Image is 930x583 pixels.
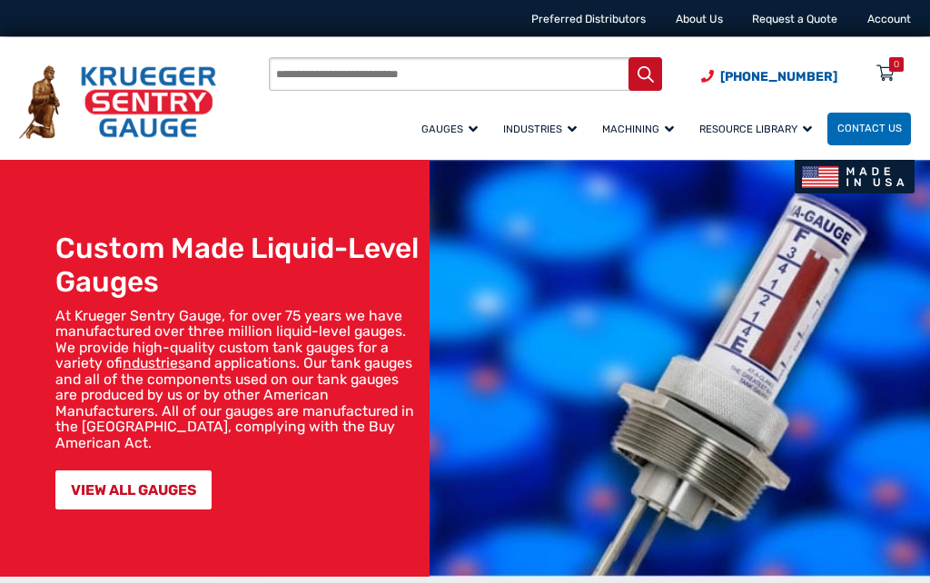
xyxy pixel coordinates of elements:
a: Request a Quote [752,13,837,25]
a: Preferred Distributors [531,13,646,25]
span: Industries [503,123,577,135]
span: Machining [602,123,674,135]
a: Machining [592,110,689,147]
h1: Custom Made Liquid-Level Gauges [55,232,421,301]
img: bg_hero_bannerksentry [430,160,930,577]
span: [PHONE_NUMBER] [720,69,837,84]
a: Industries [493,110,592,147]
a: Account [867,13,911,25]
a: Phone Number (920) 434-8860 [701,67,837,86]
a: Contact Us [827,113,911,145]
a: Resource Library [689,110,827,147]
span: Gauges [421,123,478,135]
a: Gauges [411,110,493,147]
a: About Us [676,13,723,25]
p: At Krueger Sentry Gauge, for over 75 years we have manufactured over three million liquid-level g... [55,308,421,451]
span: Contact Us [837,122,902,134]
a: industries [123,354,185,371]
div: 0 [894,57,899,72]
span: Resource Library [699,123,812,135]
a: VIEW ALL GAUGES [55,470,212,509]
img: Krueger Sentry Gauge [19,65,216,138]
img: Made In USA [795,160,914,193]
